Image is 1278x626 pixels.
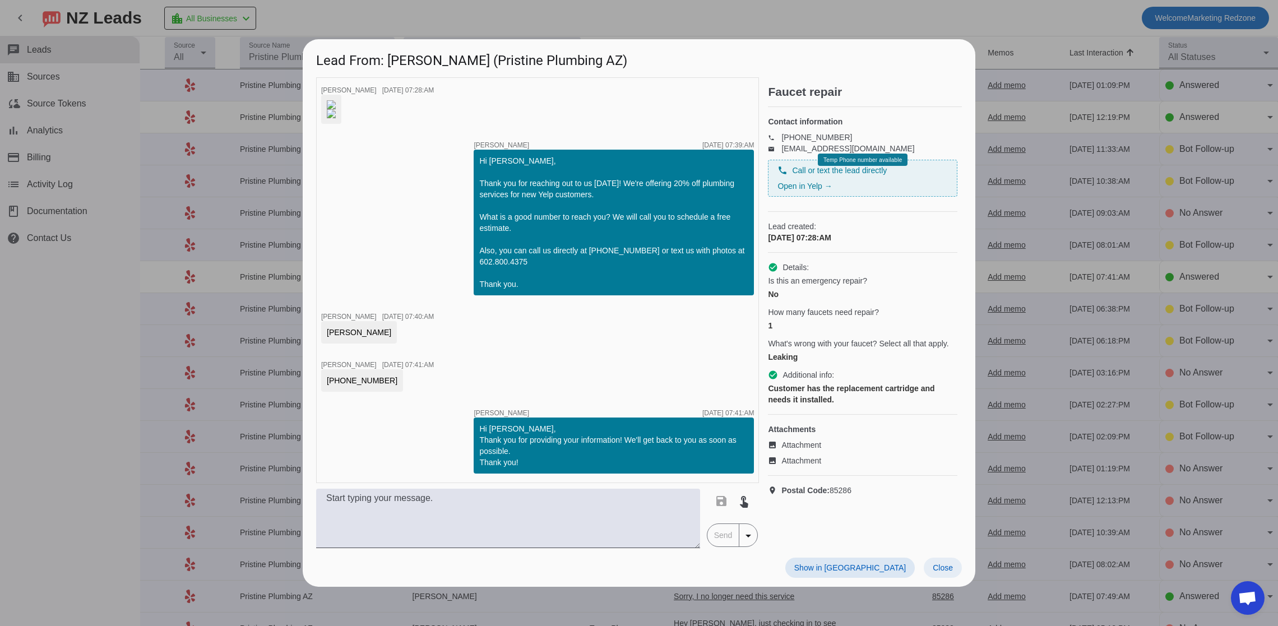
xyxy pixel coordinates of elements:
img: ttE2c7FH5XCFai5umXE67A [327,109,336,118]
span: [PERSON_NAME] [474,142,529,149]
div: [DATE] 07:28:AM [768,232,957,243]
a: Attachment [768,439,957,451]
a: Attachment [768,455,957,466]
span: [PERSON_NAME] [321,86,377,94]
div: [PHONE_NUMBER] [327,375,397,386]
span: How many faucets need repair? [768,307,879,318]
span: Is this an emergency repair? [768,275,867,286]
a: [PHONE_NUMBER] [781,133,852,142]
span: Additional info: [782,369,834,381]
div: Open chat [1231,581,1265,615]
div: [DATE] 07:41:AM [702,410,754,416]
button: Show in [GEOGRAPHIC_DATA] [785,558,915,578]
span: Temp Phone number available [823,157,902,163]
mat-icon: location_on [768,486,781,495]
mat-icon: image [768,456,781,465]
mat-icon: arrow_drop_down [742,529,755,542]
span: Show in [GEOGRAPHIC_DATA] [794,563,906,572]
div: [DATE] 07:40:AM [382,313,434,320]
mat-icon: phone [768,135,781,140]
div: 1 [768,320,957,331]
span: Call or text the lead directly [792,165,887,176]
span: Lead created: [768,221,957,232]
span: Close [933,563,953,572]
mat-icon: email [768,146,781,151]
div: Hi [PERSON_NAME], Thank you for providing your information! We'll get back to you as soon as poss... [479,423,748,468]
div: [DATE] 07:41:AM [382,361,434,368]
button: Close [924,558,962,578]
div: [PERSON_NAME] [327,327,391,338]
span: Details: [782,262,809,273]
span: Attachment [781,455,821,466]
img: 1pL6_f7zwEN_aU8kLZzyXg [327,100,336,109]
h1: Lead From: [PERSON_NAME] (Pristine Plumbing AZ) [303,39,975,77]
strong: Postal Code: [781,486,830,495]
div: [DATE] 07:39:AM [702,142,754,149]
a: [EMAIL_ADDRESS][DOMAIN_NAME] [781,144,914,153]
mat-icon: phone [777,165,788,175]
span: What's wrong with your faucet? Select all that apply. [768,338,948,349]
div: Leaking [768,351,957,363]
span: [PERSON_NAME] [474,410,529,416]
span: 85286 [781,485,851,496]
div: [DATE] 07:28:AM [382,87,434,94]
h2: Faucet repair [768,86,962,98]
mat-icon: image [768,440,781,449]
mat-icon: touch_app [737,494,751,508]
span: [PERSON_NAME] [321,361,377,369]
h4: Contact information [768,116,957,127]
div: Hi [PERSON_NAME], Thank you for reaching out to us [DATE]! We're offering 20% off plumbing servic... [479,155,748,290]
mat-icon: check_circle [768,262,778,272]
div: No [768,289,957,300]
mat-icon: check_circle [768,370,778,380]
a: Open in Yelp → [777,182,832,191]
h4: Attachments [768,424,957,435]
span: Attachment [781,439,821,451]
div: Customer has the replacement cartridge and needs it installed. [768,383,957,405]
span: [PERSON_NAME] [321,313,377,321]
